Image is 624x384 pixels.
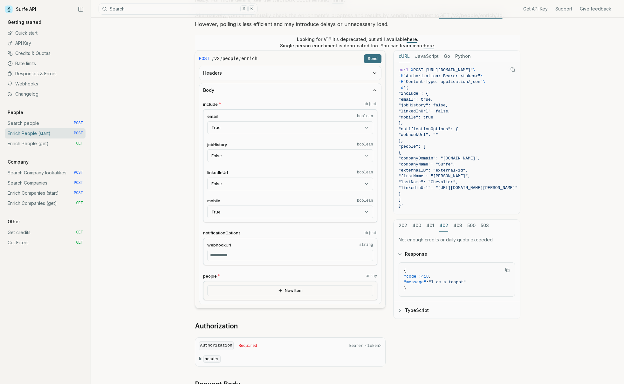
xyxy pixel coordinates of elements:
[5,178,86,188] a: Search Companies POST
[399,197,401,202] span: ]
[404,274,419,279] span: "code"
[399,180,458,185] span: "lastName": "Chevalier",
[364,54,381,63] button: Send
[5,159,31,165] p: Company
[203,273,217,279] span: people
[424,43,434,48] a: here
[555,6,572,12] a: Support
[207,242,231,248] span: webhookUrl
[399,162,456,167] span: "companyName": "Surfe",
[467,220,476,232] button: 500
[429,274,431,279] span: ,
[399,109,451,114] span: "linkedInUrl": false,
[503,265,512,275] button: Copy Text
[74,131,83,136] span: POST
[399,192,401,196] span: }
[399,51,410,62] button: cURL
[399,85,404,90] span: -d
[199,56,210,62] span: POST
[199,355,381,362] p: In:
[5,138,86,149] a: Enrich People (get) GET
[399,168,468,173] span: "externalID": "external-id",
[399,185,518,190] span: "linkedinUrl": "[URL][DOMAIN_NAME][PERSON_NAME]"
[76,201,83,206] span: GET
[357,142,373,147] code: boolean
[481,220,489,232] button: 503
[5,198,86,208] a: Enrich Companies (get) GET
[403,74,480,78] span: "Authorization: Bearer <token>"
[5,238,86,248] a: Get Filters GET
[74,121,83,126] span: POST
[280,36,435,49] p: Looking for V1? It’s deprecated, but still available . Single person enrichment is deprecated too...
[483,79,485,84] span: \
[199,66,381,80] button: Headers
[5,118,86,128] a: Search people POST
[5,79,86,89] a: Webhooks
[207,198,220,204] span: mobile
[403,79,483,84] span: "Content-Type: application/json"
[399,144,426,149] span: "people": [
[357,170,373,175] code: boolean
[199,83,381,97] button: Body
[399,115,433,120] span: "mobile": true
[399,103,448,108] span: "jobHistory": false,
[74,170,83,175] span: POST
[248,5,255,12] kbd: K
[419,274,421,279] span: :
[5,28,86,38] a: Quick start
[404,286,407,291] span: }
[5,109,26,116] p: People
[508,65,518,74] button: Copy Text
[399,74,404,78] span: -H
[394,302,520,319] button: TypeScript
[421,274,429,279] span: 418
[220,56,222,62] span: /
[5,219,23,225] p: Other
[399,127,458,131] span: "notificationOptions": {
[199,341,234,350] code: Authorization
[207,113,218,119] span: email
[5,38,86,48] a: API Key
[239,343,257,348] span: Required
[212,56,214,62] span: /
[403,85,408,90] span: '{
[394,246,520,262] button: Response
[74,180,83,185] span: POST
[399,138,404,143] span: },
[5,69,86,79] a: Responses & Errors
[394,262,520,302] div: Response
[412,220,421,232] button: 400
[74,191,83,196] span: POST
[399,132,438,137] span: "webhookUrl": ""
[407,37,417,42] a: here
[76,4,86,14] button: Collapse Sidebar
[399,68,408,72] span: curl
[5,168,86,178] a: Search Company lookalikes POST
[444,51,450,62] button: Go
[76,230,83,235] span: GET
[241,56,257,62] code: enrich
[426,280,429,285] span: :
[5,227,86,238] a: Get credits GET
[207,142,227,148] span: jobHistory
[399,150,401,155] span: {
[214,56,220,62] code: v2
[207,285,373,296] button: New Item
[523,6,548,12] a: Get API Key
[359,242,373,247] code: string
[207,170,228,176] span: linkedInUrl
[5,48,86,58] a: Credits & Quotas
[453,220,462,232] button: 403
[223,56,238,62] code: people
[5,4,36,14] a: Surfe API
[363,102,377,107] code: object
[5,128,86,138] a: Enrich People (start) POST
[203,355,221,363] code: header
[439,220,448,232] button: 402
[399,237,515,243] p: Not enough credits or daily quota exceeded
[399,121,404,125] span: },
[408,68,414,72] span: -X
[203,230,241,236] span: notificationOptions
[195,322,238,331] a: Authorization
[580,6,611,12] a: Give feedback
